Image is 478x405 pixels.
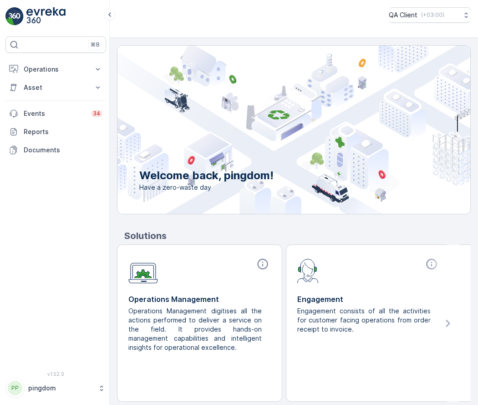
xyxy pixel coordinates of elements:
p: Events [24,109,86,118]
img: city illustration [76,46,470,214]
a: Documents [5,141,106,159]
div: PP [8,381,22,395]
p: Operations Management [128,294,271,305]
span: v 1.52.0 [5,371,106,377]
p: QA Client [389,10,417,20]
img: logo_light-DOdMpM7g.png [26,7,66,26]
p: pingdom [28,384,93,393]
p: Operations [24,65,88,74]
p: Engagement [297,294,440,305]
p: Welcome back, pingdom! [139,168,274,183]
p: ( +03:00 ) [421,11,444,19]
p: Documents [24,145,102,155]
p: Solutions [124,229,471,243]
p: Reports [24,127,102,136]
p: Operations Management digitises all the actions performed to deliver a service on the field. It p... [128,306,264,352]
span: Have a zero-waste day [139,183,274,192]
a: Events34 [5,104,106,123]
img: module-icon [297,258,319,283]
img: module-icon [128,258,158,284]
p: ⌘B [91,41,100,48]
a: Reports [5,123,106,141]
p: Engagement consists of all the activities for customer facing operations from order receipt to in... [297,306,432,334]
button: Asset [5,78,106,97]
img: logo [5,7,24,26]
button: Operations [5,60,106,78]
p: Asset [24,83,88,92]
button: PPpingdom [5,379,106,398]
p: 34 [93,110,101,117]
button: QA Client(+03:00) [389,7,471,23]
